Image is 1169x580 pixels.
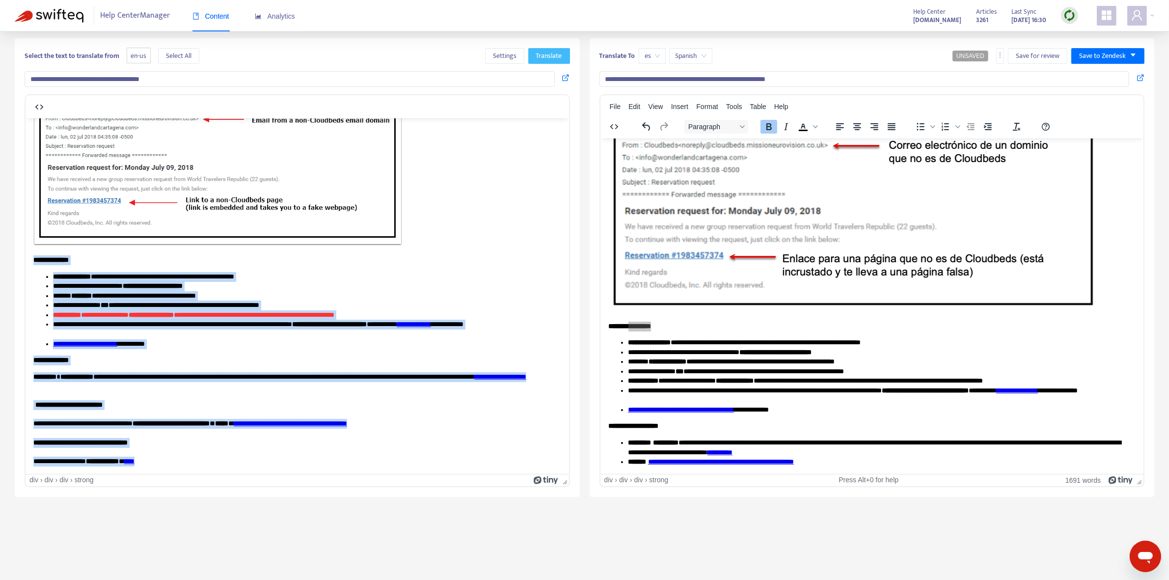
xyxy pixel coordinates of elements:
span: Help Center Manager [101,6,170,25]
div: div [634,476,643,484]
span: es [645,49,660,63]
span: Save to Zendesk [1079,51,1126,61]
span: area-chart [255,13,262,20]
button: Italic [777,120,794,134]
span: Articles [976,6,997,17]
div: Press Alt+0 for help [781,476,957,484]
div: Text color Black [794,120,819,134]
div: div [29,476,38,484]
span: Insert [671,103,688,110]
div: Press the Up and Down arrow keys to resize the editor. [559,474,569,486]
div: › [645,476,648,484]
div: strong [649,476,668,484]
img: Swifteq [15,9,83,23]
div: Press the Up and Down arrow keys to resize the editor. [1133,474,1143,486]
button: Save for review [1008,48,1067,64]
button: Align center [848,120,865,134]
button: Decrease indent [962,120,979,134]
img: sync.dc5367851b00ba804db3.png [1063,9,1076,22]
button: Select All [158,48,199,64]
span: Help Center [913,6,946,17]
span: Spanish [676,49,707,63]
button: Increase indent [979,120,996,134]
span: Settings [493,51,517,61]
span: Tools [726,103,742,110]
span: File [610,103,621,110]
span: Last Sync [1011,6,1036,17]
span: Select All [166,51,191,61]
span: Translate [536,51,562,61]
button: Bold [760,120,777,134]
div: div [45,476,54,484]
div: › [55,476,57,484]
button: Redo [655,120,672,134]
button: Save to Zendeskcaret-down [1071,48,1144,64]
div: › [40,476,43,484]
button: more [996,48,1004,64]
a: [DOMAIN_NAME] [913,14,961,26]
b: Translate To [599,50,635,61]
span: user [1131,9,1143,21]
span: UNSAVED [956,53,984,59]
button: Undo [638,120,654,134]
span: Help [774,103,788,110]
button: Settings [485,48,524,64]
span: Save for review [1016,51,1060,61]
button: Block Paragraph [684,120,748,134]
button: Align right [866,120,882,134]
div: Bullet list [912,120,936,134]
strong: [DATE] 16:30 [1011,15,1046,26]
button: Help [1037,120,1054,134]
strong: 3261 [976,15,988,26]
div: div [59,476,68,484]
iframe: Rich Text Area [26,118,569,474]
b: Select the text to translate from [25,50,119,61]
span: book [192,13,199,20]
button: Align left [831,120,848,134]
div: › [630,476,632,484]
button: 1691 words [1065,476,1101,484]
div: div [604,476,613,484]
div: div [619,476,628,484]
span: appstore [1101,9,1113,21]
a: Powered by Tiny [1109,476,1133,484]
span: Paragraph [688,123,736,131]
span: View [648,103,663,110]
strong: [DOMAIN_NAME] [913,15,961,26]
button: Clear formatting [1008,120,1025,134]
span: caret-down [1130,52,1137,58]
span: Content [192,12,229,20]
div: Numbered list [937,120,961,134]
span: Analytics [255,12,295,20]
span: Edit [628,103,640,110]
iframe: Botón para iniciar la ventana de mensajería [1130,541,1161,572]
div: › [70,476,73,484]
a: Powered by Tiny [534,476,558,484]
span: en-us [127,48,151,64]
button: Translate [528,48,570,64]
span: more [997,52,1004,58]
div: strong [75,476,94,484]
button: Justify [883,120,899,134]
iframe: Rich Text Area [600,138,1144,474]
span: Table [750,103,766,110]
div: › [615,476,617,484]
span: Format [696,103,718,110]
